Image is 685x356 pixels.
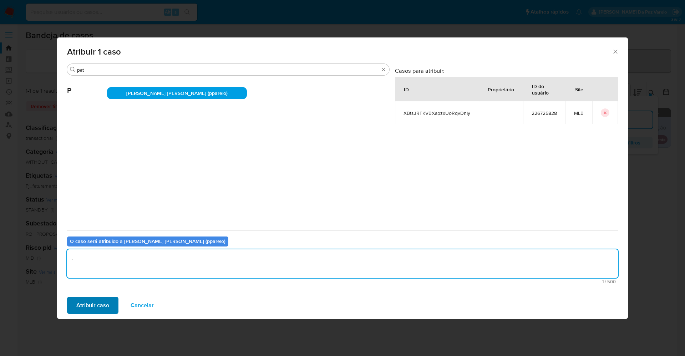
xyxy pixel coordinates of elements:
span: [PERSON_NAME] [PERSON_NAME] (pparelo) [126,90,228,97]
div: [PERSON_NAME] [PERSON_NAME] (pparelo) [107,87,247,99]
div: Site [567,81,592,98]
div: Proprietário [479,81,523,98]
span: P [67,76,107,95]
span: 226725828 [532,110,557,116]
h3: Casos para atribuir: [395,67,618,74]
textarea: . [67,249,618,278]
span: Atribuir caso [76,297,109,313]
span: Cancelar [131,297,154,313]
button: Borrar [381,67,386,72]
div: ID do usuário [523,77,565,101]
span: MLB [574,110,584,116]
button: icon-button [601,108,609,117]
div: assign-modal [57,37,628,319]
span: Atribuir 1 caso [67,47,612,56]
span: XBtsJRFKVBXapzxUoRqvDnIy [404,110,470,116]
b: O caso será atribuído a [PERSON_NAME] [PERSON_NAME] (pparelo) [70,238,225,245]
button: Fechar a janela [612,48,618,55]
span: Máximo 500 caracteres [69,279,616,284]
button: Atribuir caso [67,297,118,314]
input: Analista de pesquisa [77,67,379,73]
button: Cancelar [121,297,163,314]
button: Buscar [70,67,76,72]
div: ID [395,81,417,98]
